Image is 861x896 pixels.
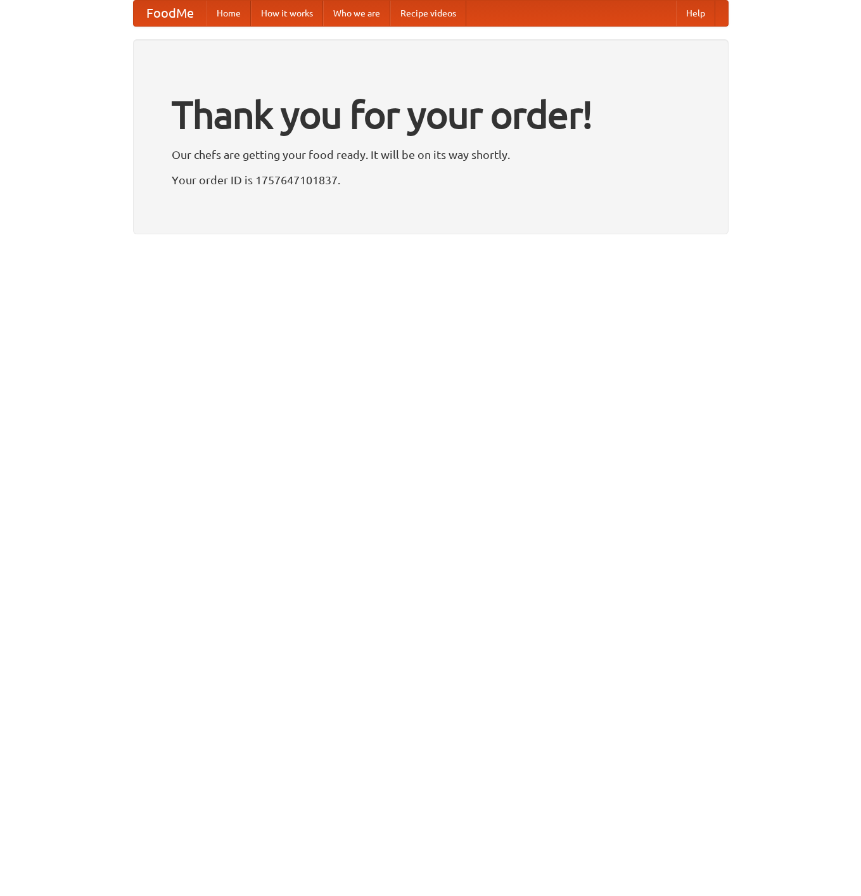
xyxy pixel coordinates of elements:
a: FoodMe [134,1,207,26]
a: Help [676,1,715,26]
h1: Thank you for your order! [172,84,690,145]
p: Our chefs are getting your food ready. It will be on its way shortly. [172,145,690,164]
a: Home [207,1,251,26]
a: How it works [251,1,323,26]
a: Recipe videos [390,1,466,26]
a: Who we are [323,1,390,26]
p: Your order ID is 1757647101837. [172,170,690,189]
